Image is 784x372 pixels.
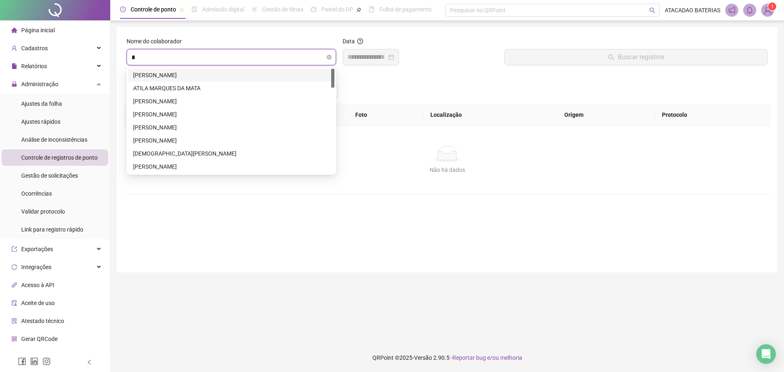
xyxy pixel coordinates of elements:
span: Ajustes da folha [21,100,62,107]
th: Protocolo [655,104,771,126]
span: api [11,282,17,288]
span: Relatórios [21,63,47,69]
span: pushpin [356,7,361,12]
span: ATACADAO BATERIAS [665,6,720,15]
span: left [87,359,92,365]
div: [PERSON_NAME] [133,136,330,145]
span: linkedin [30,357,38,365]
span: qrcode [11,336,17,342]
span: Integrações [21,264,51,270]
span: audit [11,300,17,306]
span: Painel do DP [321,6,353,13]
div: Não há dados [133,165,761,174]
div: [PERSON_NAME] [133,97,330,106]
div: [DEMOGRAPHIC_DATA][PERSON_NAME] [133,149,330,158]
div: Open Intercom Messenger [756,344,776,364]
span: Gestão de férias [262,6,303,13]
span: Análise de inconsistências [21,136,87,143]
span: notification [728,7,735,14]
span: pushpin [179,7,184,12]
span: Controle de ponto [131,6,176,13]
span: file-done [192,7,197,12]
div: [PERSON_NAME] [133,110,330,119]
span: home [11,27,17,33]
span: solution [11,318,17,324]
span: Atestado técnico [21,318,64,324]
span: search [649,7,655,13]
span: Folha de pagamento [379,6,432,13]
span: sync [11,264,17,270]
span: Gestão de solicitações [21,172,78,179]
span: facebook [18,357,26,365]
span: Página inicial [21,27,55,33]
span: clock-circle [120,7,126,12]
span: file [11,63,17,69]
span: Link para registro rápido [21,226,83,233]
span: question-circle [357,38,363,44]
div: [PERSON_NAME] [133,71,330,80]
div: [PERSON_NAME] [133,123,330,132]
div: DAGOBERTO JOSÉ EDUARDO DOS SANTOS JUNIOR [128,160,334,173]
span: Ajustes rápidos [21,118,60,125]
span: book [369,7,374,12]
span: Exportações [21,246,53,252]
div: CRISTIANO SOARES MENDANHA [128,147,334,160]
span: Versão [414,354,432,361]
span: Admissão digital [202,6,244,13]
span: Gerar QRCode [21,336,58,342]
span: Acesso à API [21,282,54,288]
span: bell [746,7,753,14]
span: export [11,246,17,252]
th: Foto [349,104,424,126]
span: Reportar bug e/ou melhoria [452,354,522,361]
span: Controle de registros de ponto [21,154,98,161]
span: user-add [11,45,17,51]
th: Origem [558,104,655,126]
label: Nome do colaborador [127,37,187,46]
span: Aceite de uso [21,300,55,306]
span: Ocorrências [21,190,52,197]
div: [PERSON_NAME] [133,162,330,171]
span: Cadastros [21,45,48,51]
img: 76675 [762,4,774,16]
div: CLEITON DA SILVA SOUSA [128,121,334,134]
span: close-circle [327,55,332,60]
footer: QRPoint © 2025 - 2.90.5 - [110,343,784,372]
sup: Atualize o seu contato no menu Meus Dados [768,2,776,11]
span: sun [252,7,257,12]
div: ATILA MARQUES DA MATA [133,84,330,93]
div: BRUNO RAFAEL LOBATO DA SILVA RODRIGUES [128,95,334,108]
div: ATILA MARQUES DA MATA [128,82,334,95]
th: Localização [424,104,558,126]
span: dashboard [311,7,316,12]
div: CRISTIAN MARTINS COSTA [128,134,334,147]
span: Administração [21,81,58,87]
button: Buscar registros [504,49,768,65]
span: Validar protocolo [21,208,65,215]
span: 1 [771,4,774,9]
span: instagram [42,357,51,365]
div: AFONSO ARANTES GONÇALVES [128,69,334,82]
span: lock [11,81,17,87]
div: CARLOS EDUARDO RODRIGUES DOS SANTOS [128,108,334,121]
span: Data [343,38,355,45]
